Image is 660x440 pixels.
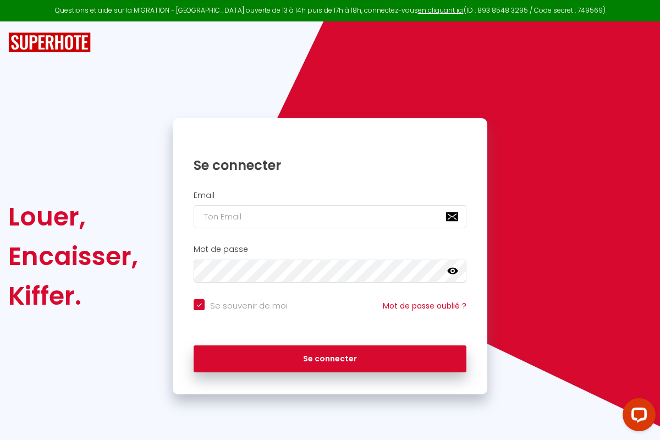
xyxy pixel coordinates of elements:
[194,205,466,228] input: Ton Email
[194,191,466,200] h2: Email
[8,197,138,237] div: Louer,
[383,300,466,311] a: Mot de passe oublié ?
[194,245,466,254] h2: Mot de passe
[194,157,466,174] h1: Se connecter
[194,345,466,373] button: Se connecter
[8,276,138,316] div: Kiffer.
[8,32,91,53] img: SuperHote logo
[8,237,138,276] div: Encaisser,
[418,5,464,15] a: en cliquant ici
[614,394,660,440] iframe: LiveChat chat widget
